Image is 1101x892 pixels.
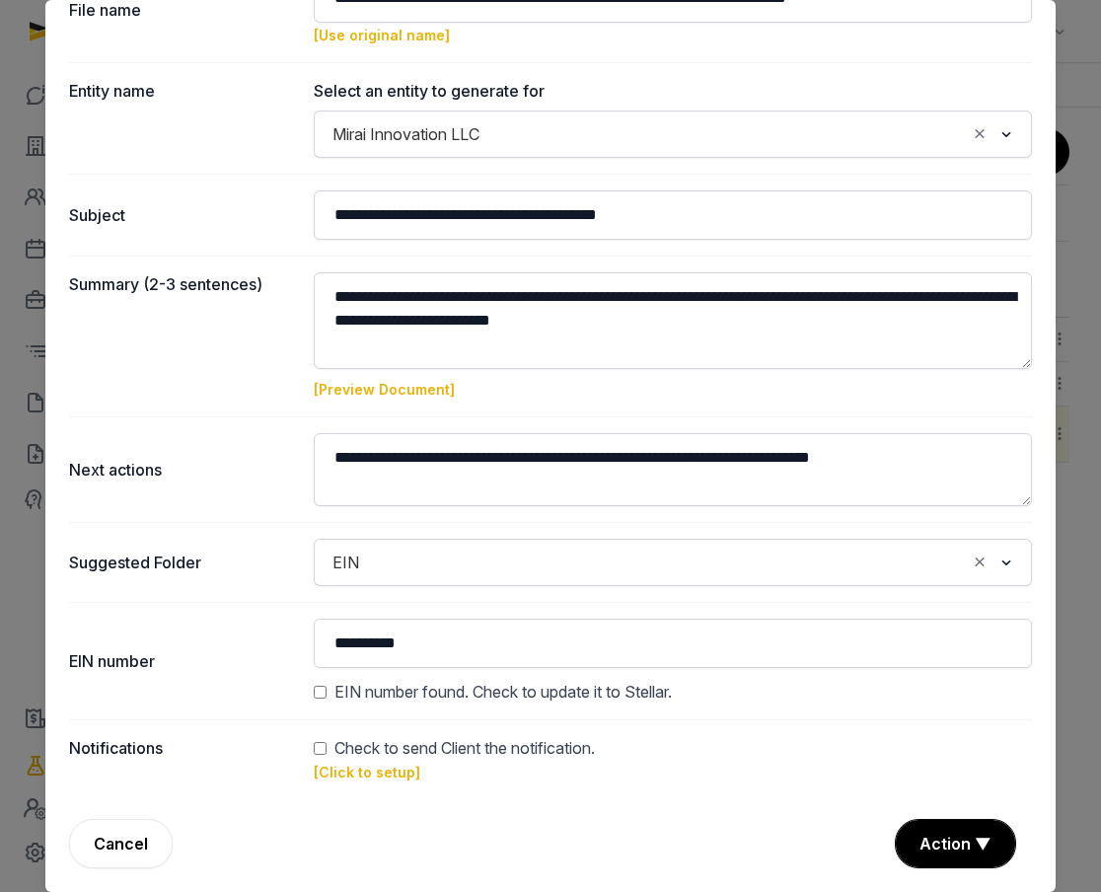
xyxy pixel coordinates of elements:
[69,190,298,240] dt: Subject
[334,680,672,704] span: EIN number found. Check to update it to Stellar.
[971,549,989,576] button: Clear Selected
[328,549,364,576] span: EIN
[488,120,966,148] input: Search for option
[314,381,455,398] a: [Preview Document]
[971,120,989,148] button: Clear Selected
[324,545,1022,580] div: Search for option
[69,433,298,506] dt: Next actions
[314,764,420,780] a: [Click to setup]
[69,736,298,783] dt: Notifications
[896,820,1015,867] button: Action ▼
[69,272,298,401] dt: Summary (2-3 sentences)
[69,539,298,586] dt: Suggested Folder
[314,27,450,43] a: [Use original name]
[328,120,484,148] span: Mirai Innovation LLC
[69,79,298,158] dt: Entity name
[334,736,595,760] span: Check to send Client the notification.
[324,116,1022,152] div: Search for option
[69,619,298,704] dt: EIN number
[69,819,173,868] a: Cancel
[368,549,966,576] input: Search for option
[314,79,1032,103] label: Select an entity to generate for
